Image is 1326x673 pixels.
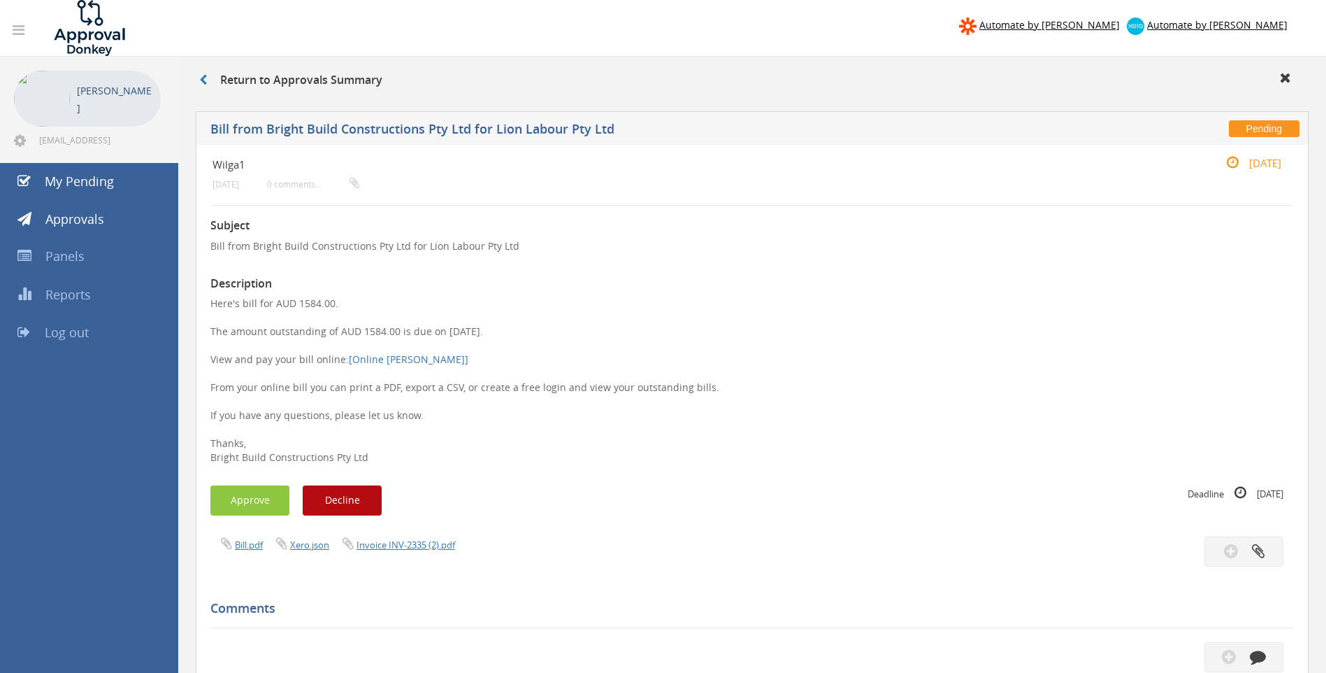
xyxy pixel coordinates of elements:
a: [Online [PERSON_NAME]] [349,353,468,366]
span: My Pending [45,173,114,190]
a: Xero.json [290,539,329,551]
span: [EMAIL_ADDRESS][DOMAIN_NAME] [39,134,158,146]
span: Automate by [PERSON_NAME] [1147,18,1288,31]
small: 0 comments... [267,179,359,190]
button: Approve [210,486,289,516]
p: Bill from Bright Build Constructions Pty Ltd for Lion Labour Pty Ltd [210,239,1294,253]
h4: Wilga1 [212,159,1112,171]
small: [DATE] [212,179,239,190]
span: Automate by [PERSON_NAME] [979,18,1120,31]
p: [PERSON_NAME] [77,82,154,117]
span: Log out [45,324,89,341]
button: Decline [303,486,382,516]
h3: Return to Approvals Summary [199,74,382,87]
a: Bill.pdf [235,539,263,551]
p: Here's bill for AUD 1584.00. The amount outstanding of AUD 1584.00 is due on [DATE]. View and pay... [210,297,1294,465]
img: xero-logo.png [1127,17,1144,35]
span: Approvals [45,211,104,227]
h5: Bill from Bright Build Constructions Pty Ltd for Lion Labour Pty Ltd [210,122,972,140]
h3: Subject [210,220,1294,232]
h3: Description [210,278,1294,290]
small: [DATE] [1211,155,1281,171]
span: Pending [1229,120,1299,137]
span: Panels [45,248,85,264]
h5: Comments [210,602,1283,616]
a: Invoice INV-2335 (2).pdf [356,539,455,551]
img: zapier-logomark.png [959,17,977,35]
small: Deadline [DATE] [1188,486,1283,501]
span: Reports [45,286,91,303]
